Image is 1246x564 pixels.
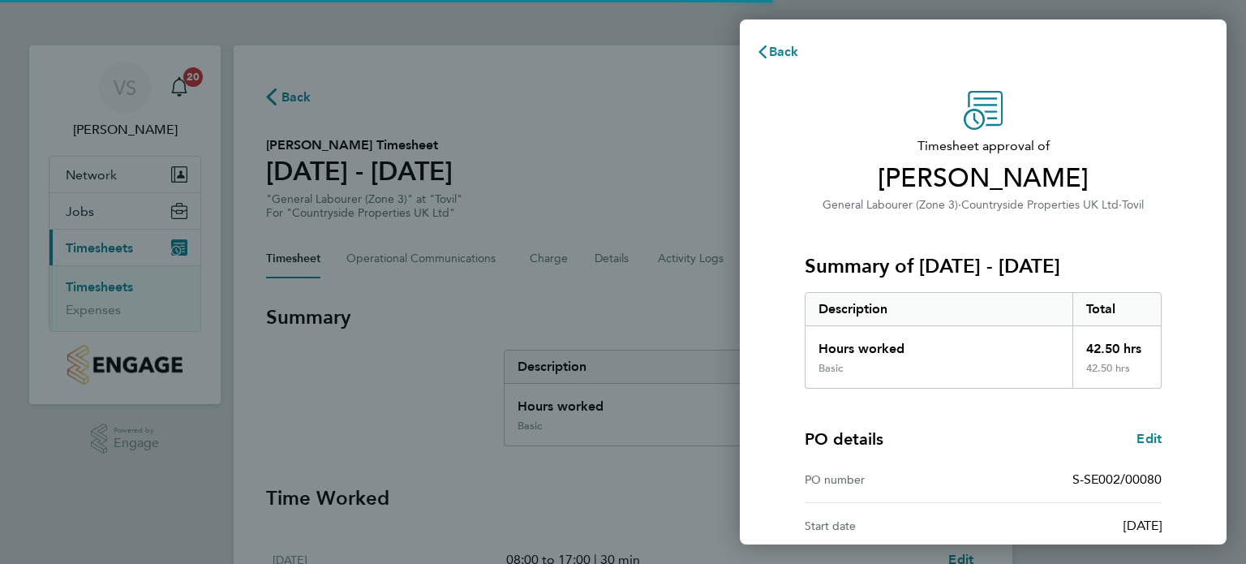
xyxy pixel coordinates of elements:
a: Edit [1136,429,1162,449]
span: Countryside Properties UK Ltd [961,198,1119,212]
button: Back [740,36,815,68]
span: Tovil [1122,198,1144,212]
div: Summary of 22 - 28 Sep 2025 [805,292,1162,389]
span: Edit [1136,431,1162,446]
div: [DATE] [983,516,1162,536]
div: Total [1072,293,1162,325]
span: · [958,198,961,212]
div: PO number [805,470,983,489]
span: [PERSON_NAME] [805,162,1162,195]
span: Back [769,44,799,59]
div: 42.50 hrs [1072,326,1162,362]
div: Start date [805,516,983,536]
h4: PO details [805,428,883,450]
span: S-SE002/00080 [1072,471,1162,487]
span: · [1119,198,1122,212]
div: 42.50 hrs [1072,362,1162,388]
div: Basic [818,362,843,375]
span: General Labourer (Zone 3) [823,198,958,212]
h3: Summary of [DATE] - [DATE] [805,253,1162,279]
div: Description [806,293,1072,325]
span: Timesheet approval of [805,136,1162,156]
div: Hours worked [806,326,1072,362]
